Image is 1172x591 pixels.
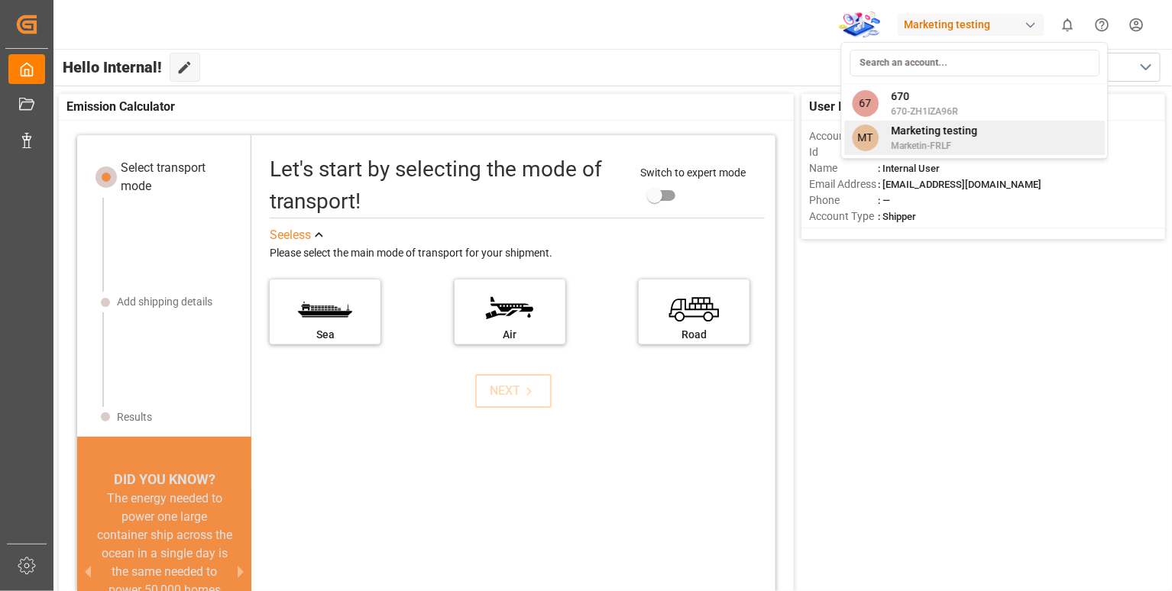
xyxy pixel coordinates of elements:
[891,89,958,105] span: 670
[891,105,958,118] span: 670-ZH1IZA96R
[891,139,977,153] span: Marketin-FRLF
[852,124,879,151] span: MT
[850,50,1099,76] input: Search an account...
[891,123,977,139] span: Marketing testing
[852,90,879,117] span: 67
